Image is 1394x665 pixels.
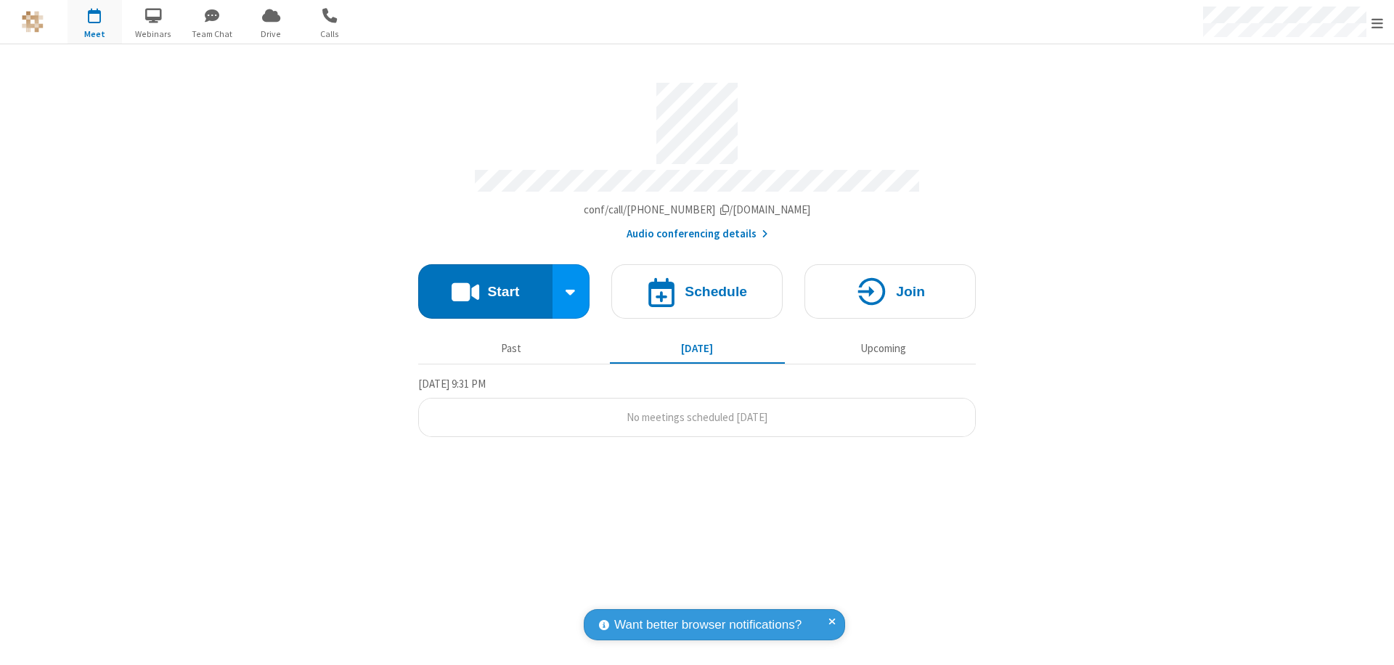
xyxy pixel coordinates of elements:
[418,72,976,242] section: Account details
[22,11,44,33] img: QA Selenium DO NOT DELETE OR CHANGE
[303,28,357,41] span: Calls
[424,335,599,362] button: Past
[418,264,553,319] button: Start
[896,285,925,298] h4: Join
[627,226,768,242] button: Audio conferencing details
[553,264,590,319] div: Start conference options
[610,335,785,362] button: [DATE]
[487,285,519,298] h4: Start
[418,377,486,391] span: [DATE] 9:31 PM
[244,28,298,41] span: Drive
[584,203,811,216] span: Copy my meeting room link
[611,264,783,319] button: Schedule
[804,264,976,319] button: Join
[418,375,976,438] section: Today's Meetings
[796,335,971,362] button: Upcoming
[614,616,802,635] span: Want better browser notifications?
[627,410,767,424] span: No meetings scheduled [DATE]
[185,28,240,41] span: Team Chat
[584,202,811,219] button: Copy my meeting room linkCopy my meeting room link
[126,28,181,41] span: Webinars
[68,28,122,41] span: Meet
[685,285,747,298] h4: Schedule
